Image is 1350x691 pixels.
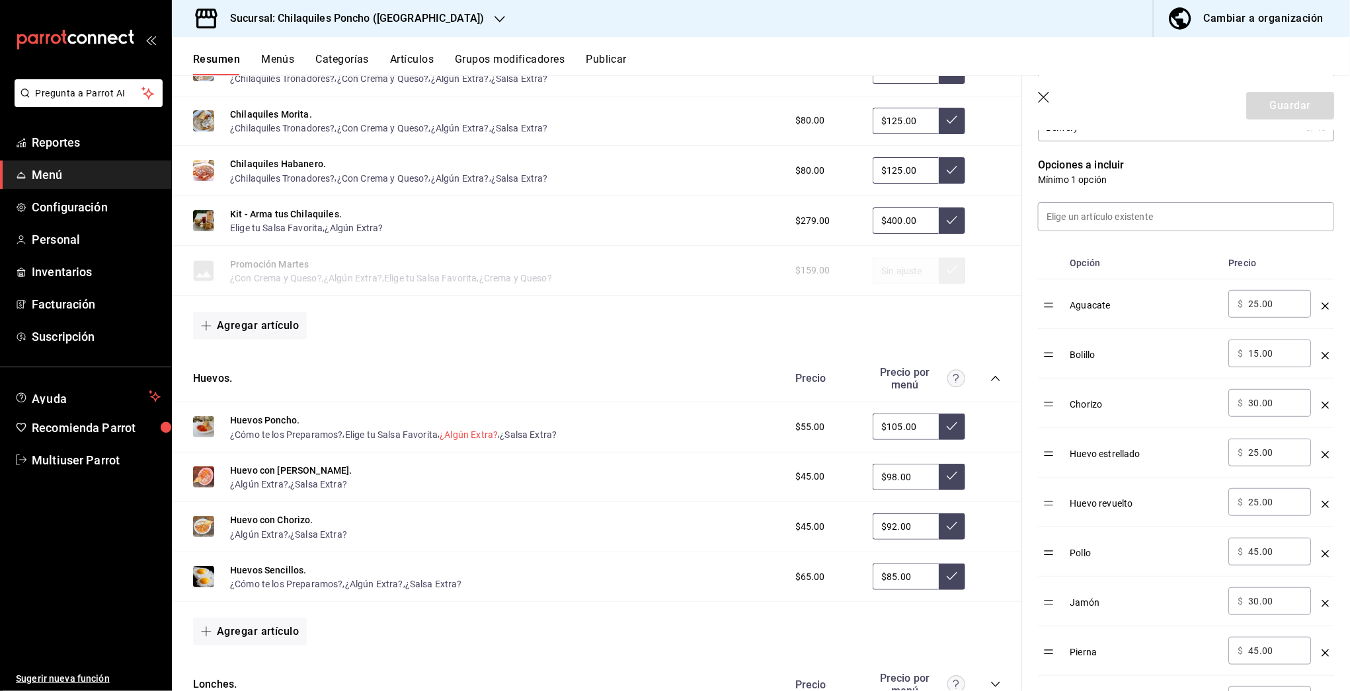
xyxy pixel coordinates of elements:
[1038,157,1334,173] p: Opciones a incluir
[390,53,434,75] button: Artículos
[15,79,163,107] button: Pregunta a Parrot AI
[873,414,939,440] input: Sin ajuste
[1070,439,1218,460] div: Huevo estrellado
[230,477,352,491] div: ,
[32,166,161,184] span: Menú
[1064,247,1223,279] th: Opción
[219,11,484,26] h3: Sucursal: Chilaquiles Poncho ([GEOGRAPHIC_DATA])
[32,451,161,469] span: Multiuser Parrot
[431,172,489,185] button: ¿Algún Extra?
[193,110,214,131] img: Preview
[230,71,548,85] div: , , ,
[795,420,825,434] span: $55.00
[782,372,867,384] div: Precio
[36,87,142,100] span: Pregunta a Parrot AI
[1070,389,1218,411] div: Chorizo
[230,157,326,170] button: Chilaquiles Habanero.
[873,564,939,590] input: Sin ajuste
[1238,497,1243,507] span: $
[795,570,825,584] span: $65.00
[873,366,965,391] div: Precio por menú
[193,618,307,645] button: Agregar artículo
[873,157,939,184] input: Sin ajuste
[491,172,548,185] button: ¿Salsa Extra?
[290,528,347,541] button: ¿Salsa Extra?
[9,96,163,110] a: Pregunta a Parrot AI
[795,114,825,127] span: $80.00
[337,72,429,85] button: ¿Con Crema y Queso?
[1238,349,1243,358] span: $
[193,160,214,181] img: Preview
[193,371,232,386] button: Huevos.
[345,577,403,591] button: ¿Algún Extra?
[230,577,343,591] button: ¿Cómo te los Preparamos?
[145,34,156,45] button: open_drawer_menu
[230,428,343,441] button: ¿Cómo te los Preparamos?
[1238,448,1243,457] span: $
[230,170,548,184] div: , , ,
[1238,597,1243,606] span: $
[230,221,383,235] div: ,
[193,466,214,488] img: Preview
[261,53,294,75] button: Menús
[325,221,383,235] button: ¿Algún Extra?
[795,520,825,534] span: $45.00
[193,566,214,587] img: Preview
[290,478,347,491] button: ¿Salsa Extra?
[873,464,939,490] input: Sin ajuste
[500,428,557,441] button: ¿Salsa Extra?
[873,513,939,540] input: Sin ajuste
[1070,488,1218,510] div: Huevo revuelto
[1070,637,1218,659] div: Pierna
[230,121,548,135] div: , , ,
[193,312,307,340] button: Agregar artículo
[230,464,352,477] button: Huevo con [PERSON_NAME].
[586,53,627,75] button: Publicar
[1238,547,1243,556] span: $
[337,122,429,135] button: ¿Con Crema y Queso?
[873,207,939,234] input: Sin ajuste
[1223,247,1316,279] th: Precio
[795,470,825,484] span: $45.00
[431,122,489,135] button: ¿Algún Extra?
[193,416,214,437] img: Preview
[1070,587,1218,609] div: Jamón
[230,513,313,527] button: Huevo con Chorizo.
[32,231,161,248] span: Personal
[230,122,335,135] button: ¿Chilaquiles Tronadores?
[431,72,489,85] button: ¿Algún Extra?
[405,577,462,591] button: ¿Salsa Extra?
[230,108,312,121] button: Chilaquiles Morita.
[1038,173,1334,186] p: Mínimo 1 opción
[345,428,438,441] button: Elige tu Salsa Favorita
[230,414,299,427] button: Huevos Poncho.
[32,198,161,216] span: Configuración
[193,516,214,537] img: Preview
[1070,340,1218,361] div: Bolillo
[193,53,1350,75] div: navigation tabs
[1204,9,1324,28] div: Cambiar a organización
[491,122,548,135] button: ¿Salsa Extra?
[230,564,307,577] button: Huevos Sencillos.
[795,214,830,228] span: $279.00
[230,221,323,235] button: Elige tu Salsa Favorita
[782,678,867,691] div: Precio
[337,172,429,185] button: ¿Con Crema y Queso?
[193,210,214,231] img: Preview
[32,295,161,313] span: Facturación
[990,679,1001,690] button: collapse-category-row
[230,527,347,540] div: ,
[440,428,498,441] button: ¿Algún Extra?
[230,427,557,441] div: , , ,
[990,373,1001,384] button: collapse-category-row
[1070,538,1218,560] div: Pollo
[230,207,342,221] button: Kit - Arma tus Chilaquiles.
[316,53,370,75] button: Categorías
[455,53,565,75] button: Grupos modificadores
[32,133,161,151] span: Reportes
[230,577,462,591] div: , ,
[16,672,161,686] span: Sugerir nueva función
[230,72,335,85] button: ¿Chilaquiles Tronadores?
[230,172,335,185] button: ¿Chilaquiles Tronadores?
[230,478,288,491] button: ¿Algún Extra?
